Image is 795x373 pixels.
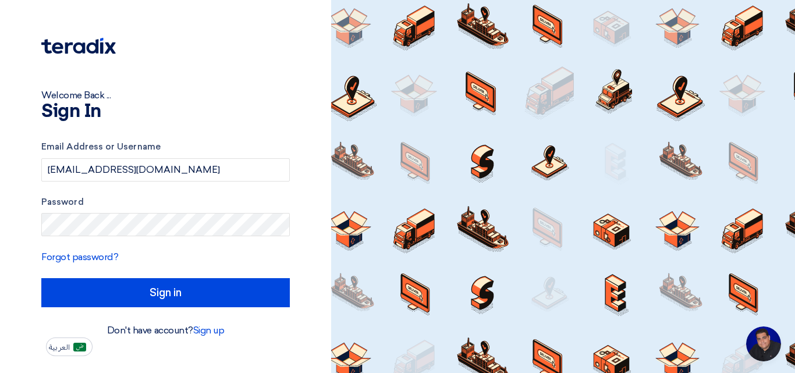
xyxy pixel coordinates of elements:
[41,158,290,182] input: Enter your business email or username
[41,102,290,121] h1: Sign In
[73,343,86,351] img: ar-AR.png
[41,251,118,262] a: Forgot password?
[41,278,290,307] input: Sign in
[746,326,781,361] a: Open chat
[49,343,70,351] span: العربية
[41,324,290,338] div: Don't have account?
[41,196,290,209] label: Password
[46,338,93,356] button: العربية
[193,325,225,336] a: Sign up
[41,38,116,54] img: Teradix logo
[41,88,290,102] div: Welcome Back ...
[41,140,290,154] label: Email Address or Username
